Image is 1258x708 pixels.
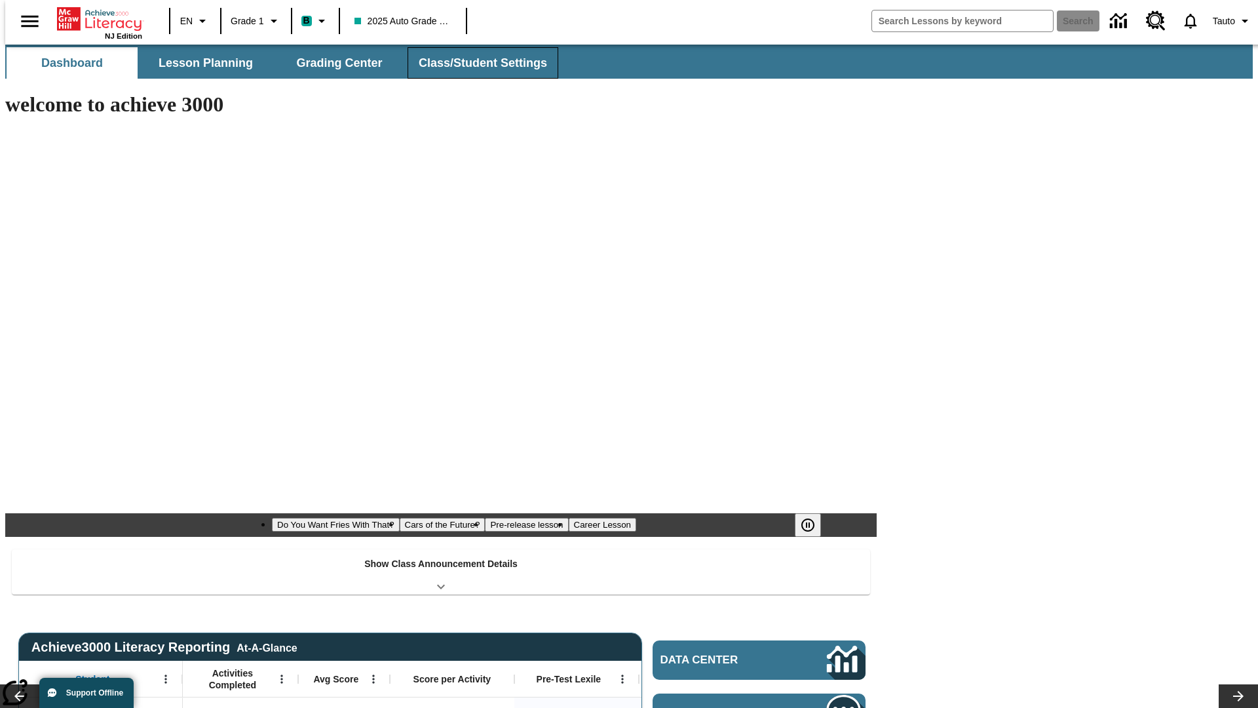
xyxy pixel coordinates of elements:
[795,513,834,537] div: Pause
[57,5,142,40] div: Home
[66,688,123,698] span: Support Offline
[189,667,276,691] span: Activities Completed
[231,14,264,28] span: Grade 1
[12,549,870,595] div: Show Class Announcement Details
[485,518,568,532] button: Slide 3 Pre-release lesson
[159,56,253,71] span: Lesson Planning
[1102,3,1138,39] a: Data Center
[39,678,134,708] button: Support Offline
[237,640,297,654] div: At-A-Glance
[1219,684,1258,708] button: Lesson carousel, Next
[41,56,103,71] span: Dashboard
[140,47,271,79] button: Lesson Planning
[419,56,547,71] span: Class/Student Settings
[400,518,486,532] button: Slide 2 Cars of the Future?
[5,45,1253,79] div: SubNavbar
[413,673,491,685] span: Score per Activity
[105,32,142,40] span: NJ Edition
[5,92,877,117] h1: welcome to achieve 3000
[57,6,142,32] a: Home
[272,669,292,689] button: Open Menu
[225,9,287,33] button: Grade: Grade 1, Select a grade
[1213,14,1235,28] span: Tauto
[7,47,138,79] button: Dashboard
[354,14,451,28] span: 2025 Auto Grade 1 A
[660,654,783,667] span: Data Center
[5,47,560,79] div: SubNavbar
[303,12,310,29] span: B
[795,513,821,537] button: Pause
[872,10,1053,31] input: search field
[296,9,335,33] button: Boost Class color is teal. Change class color
[1173,4,1208,38] a: Notifications
[174,9,216,33] button: Language: EN, Select a language
[313,673,358,685] span: Avg Score
[75,673,109,685] span: Student
[569,518,636,532] button: Slide 4 Career Lesson
[364,669,383,689] button: Open Menu
[31,640,297,655] span: Achieve3000 Literacy Reporting
[5,10,191,22] body: Maximum 600 characters Press Escape to exit toolbar Press Alt + F10 to reach toolbar
[1208,9,1258,33] button: Profile/Settings
[10,2,49,41] button: Open side menu
[274,47,405,79] button: Grading Center
[613,669,632,689] button: Open Menu
[156,669,176,689] button: Open Menu
[180,14,193,28] span: EN
[296,56,382,71] span: Grading Center
[272,518,400,532] button: Slide 1 Do You Want Fries With That?
[653,640,866,680] a: Data Center
[1138,3,1173,39] a: Resource Center, Will open in new tab
[537,673,601,685] span: Pre-Test Lexile
[364,557,518,571] p: Show Class Announcement Details
[408,47,558,79] button: Class/Student Settings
